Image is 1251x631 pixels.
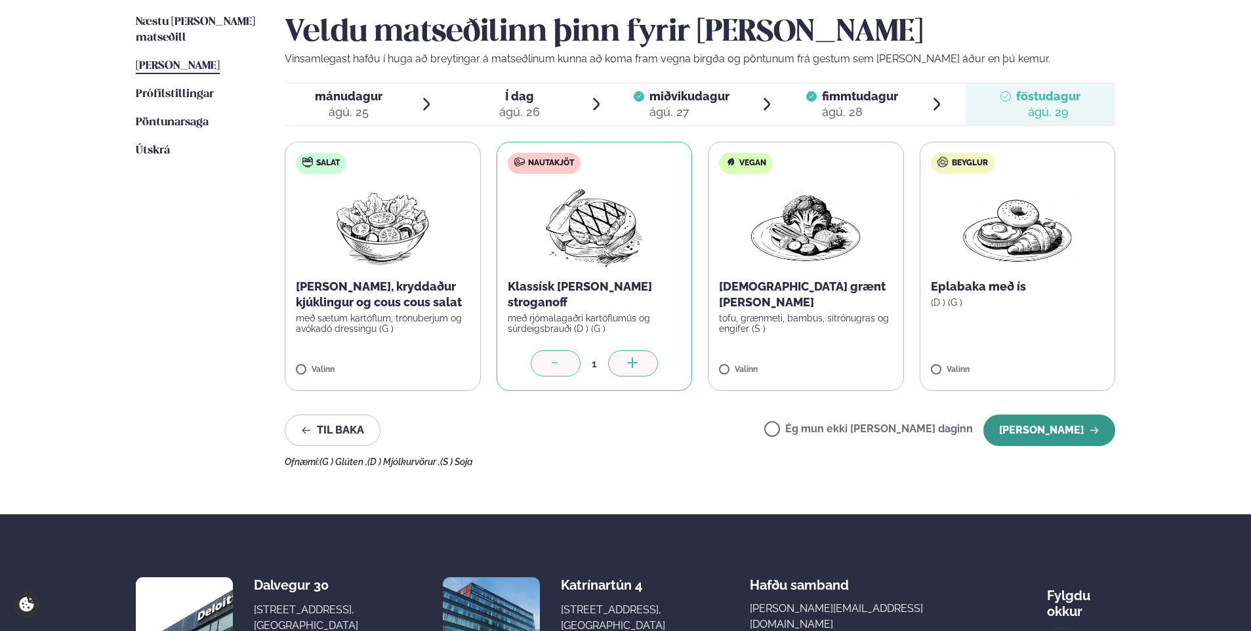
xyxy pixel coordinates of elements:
[136,115,209,131] a: Pöntunarsaga
[254,577,358,593] div: Dalvegur 30
[325,184,441,268] img: Salad.png
[952,158,988,169] span: Beyglur
[285,51,1115,67] p: Vinsamlegast hafðu í huga að breytingar á matseðlinum kunna að koma fram vegna birgða og pöntunum...
[136,87,214,102] a: Prófílstillingar
[136,143,170,159] a: Útskrá
[136,145,170,156] span: Útskrá
[536,184,652,268] img: Beef-Meat.png
[136,58,220,74] a: [PERSON_NAME]
[136,60,220,71] span: [PERSON_NAME]
[136,89,214,100] span: Prófílstillingar
[937,157,949,167] img: bagle-new-16px.svg
[315,89,382,103] span: mánudagur
[302,157,313,167] img: salad.svg
[983,415,1115,446] button: [PERSON_NAME]
[499,89,540,104] span: Í dag
[136,14,258,46] a: Næstu [PERSON_NAME] matseðill
[960,184,1075,268] img: Croissant.png
[508,279,682,310] p: Klassísk [PERSON_NAME] stroganoff
[367,457,440,467] span: (D ) Mjólkurvörur ,
[1016,104,1080,120] div: ágú. 29
[514,157,525,167] img: beef.svg
[739,158,766,169] span: Vegan
[296,313,470,334] p: með sætum kartöflum, trönuberjum og avókadó dressingu (G )
[136,16,255,43] span: Næstu [PERSON_NAME] matseðill
[285,415,380,446] button: Til baka
[581,356,608,371] div: 1
[296,279,470,310] p: [PERSON_NAME], kryddaður kjúklingur og cous cous salat
[319,457,367,467] span: (G ) Glúten ,
[726,157,736,167] img: Vegan.svg
[931,297,1105,308] p: (D ) (G )
[719,313,893,334] p: tofu, grænmeti, bambus, sítrónugras og engifer (S )
[1016,89,1080,103] span: föstudagur
[822,104,898,120] div: ágú. 28
[649,89,729,103] span: miðvikudagur
[750,567,849,593] span: Hafðu samband
[719,279,893,310] p: [DEMOGRAPHIC_DATA] grænt [PERSON_NAME]
[822,89,898,103] span: fimmtudagur
[508,313,682,334] p: með rjómalagaðri kartöflumús og súrdeigsbrauði (D ) (G )
[1047,577,1115,619] div: Fylgdu okkur
[316,158,340,169] span: Salat
[748,184,863,268] img: Vegan.png
[315,104,382,120] div: ágú. 25
[499,104,540,120] div: ágú. 26
[285,14,1115,51] h2: Veldu matseðilinn þinn fyrir [PERSON_NAME]
[528,158,574,169] span: Nautakjöt
[13,591,40,618] a: Cookie settings
[440,457,473,467] span: (S ) Soja
[931,279,1105,295] p: Eplabaka með ís
[136,117,209,128] span: Pöntunarsaga
[561,577,665,593] div: Katrínartún 4
[285,457,1115,467] div: Ofnæmi:
[649,104,729,120] div: ágú. 27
